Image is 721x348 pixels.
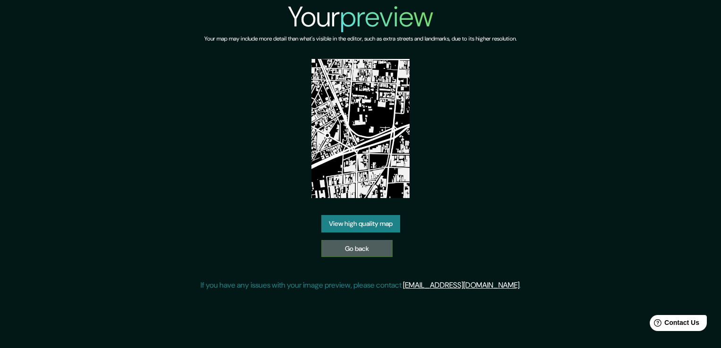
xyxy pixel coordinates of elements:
iframe: Help widget launcher [637,311,711,338]
a: View high quality map [321,215,400,232]
a: Go back [321,240,393,257]
img: created-map-preview [311,59,410,198]
a: [EMAIL_ADDRESS][DOMAIN_NAME] [403,280,520,290]
p: If you have any issues with your image preview, please contact . [201,280,521,291]
h6: Your map may include more detail than what's visible in the editor, such as extra streets and lan... [204,34,517,44]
